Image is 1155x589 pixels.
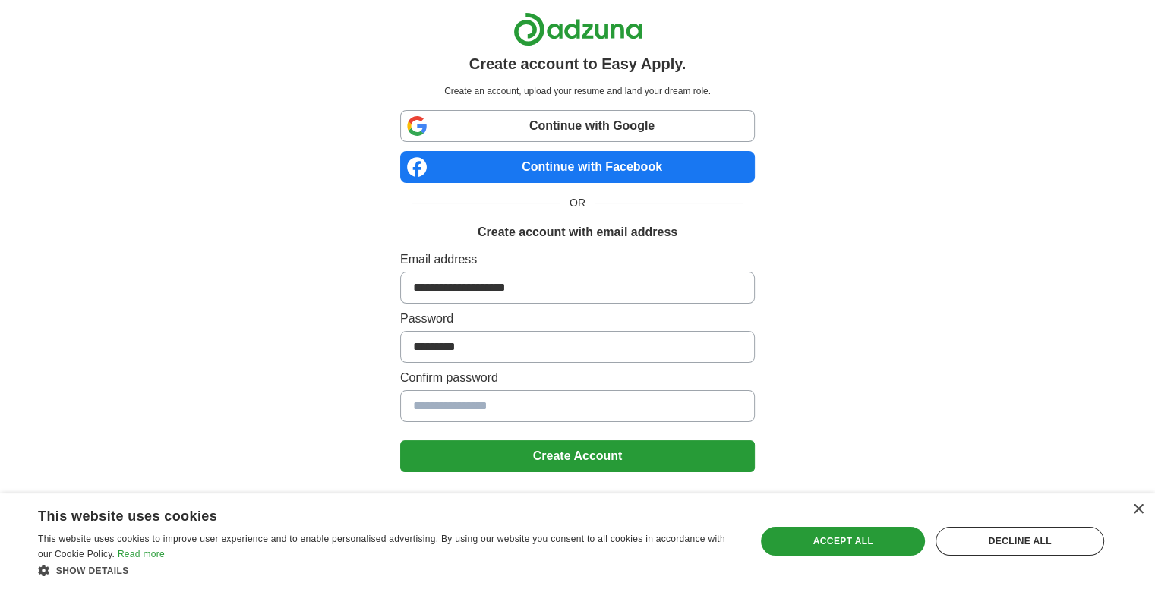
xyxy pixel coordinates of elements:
h1: Create account with email address [478,223,677,241]
div: Decline all [936,527,1104,556]
span: This website uses cookies to improve user experience and to enable personalised advertising. By u... [38,534,725,559]
div: Close [1132,504,1144,515]
span: OR [560,195,595,211]
h1: Create account to Easy Apply. [469,52,686,75]
span: Show details [56,565,129,576]
a: Read more, opens a new window [118,549,165,559]
label: Email address [400,250,755,269]
label: Password [400,310,755,328]
label: Confirm password [400,369,755,387]
a: Continue with Facebook [400,151,755,183]
p: Create an account, upload your resume and land your dream role. [403,84,752,98]
a: Continue with Google [400,110,755,142]
div: Accept all [761,527,925,556]
img: Adzuna logo [513,12,642,46]
button: Create Account [400,440,755,472]
div: This website uses cookies [38,502,696,525]
div: Show details [38,562,734,578]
